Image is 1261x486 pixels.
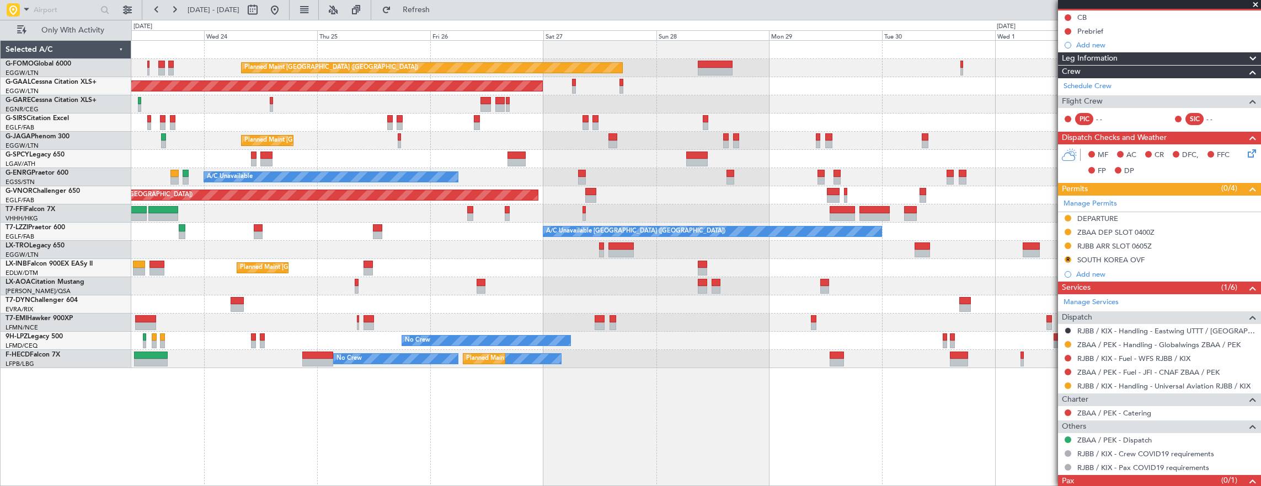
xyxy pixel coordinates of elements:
a: RJBB / KIX - Handling - Eastwing UTTT / [GEOGRAPHIC_DATA] [1077,326,1255,336]
a: EGLF/FAB [6,123,34,132]
div: SOUTH KOREA OVF [1077,255,1145,264]
div: DEPARTURE [1077,214,1118,223]
a: G-GAALCessna Citation XLS+ [6,79,97,85]
a: G-ENRGPraetor 600 [6,170,68,176]
a: G-JAGAPhenom 300 [6,133,70,140]
a: LFMN/NCE [6,323,38,332]
div: Wed 1 [995,30,1108,40]
a: ZBAA / PEK - Dispatch [1077,435,1152,445]
div: No Crew [405,332,430,349]
button: Only With Activity [12,21,120,39]
span: FFC [1217,150,1230,161]
span: G-SPCY [6,152,29,158]
div: PIC [1075,113,1093,125]
a: RJBB / KIX - Crew COVID19 requirements [1077,449,1214,458]
span: CR [1155,150,1164,161]
a: EGLF/FAB [6,196,34,204]
a: EGGW/LTN [6,87,39,95]
div: Mon 29 [769,30,882,40]
span: Permits [1062,183,1088,196]
span: T7-DYN [6,297,30,304]
a: F-HECDFalcon 7X [6,352,60,358]
span: (0/4) [1221,182,1237,194]
div: CB [1077,13,1087,22]
div: No Crew [336,350,362,367]
a: Manage Services [1064,297,1119,308]
a: G-SPCYLegacy 650 [6,152,65,158]
div: Add new [1076,269,1255,279]
div: A/C Unavailable [207,169,253,185]
div: Tue 30 [882,30,995,40]
div: A/C Unavailable [GEOGRAPHIC_DATA] ([GEOGRAPHIC_DATA]) [546,223,725,240]
a: VHHH/HKG [6,214,38,223]
span: Services [1062,282,1091,294]
span: MF [1098,150,1108,161]
a: LFMD/CEQ [6,342,38,350]
a: G-VNORChallenger 650 [6,188,80,195]
span: T7-FFI [6,206,25,213]
a: LX-INBFalcon 900EX EASy II [6,261,93,267]
div: [DATE] [997,22,1016,31]
a: T7-DYNChallenger 604 [6,297,78,304]
span: (0/1) [1221,474,1237,486]
span: LX-TRO [6,242,29,249]
div: Planned Maint [GEOGRAPHIC_DATA] ([GEOGRAPHIC_DATA]) [244,60,418,76]
span: Charter [1062,393,1088,406]
span: AC [1126,150,1136,161]
a: RJBB / KIX - Pax COVID19 requirements [1077,463,1209,472]
a: EGNR/CEG [6,105,39,114]
a: ZBAA / PEK - Fuel - JFI - CNAF ZBAA / PEK [1077,368,1220,377]
span: G-ENRG [6,170,31,176]
a: Manage Permits [1064,198,1117,209]
span: G-GAAL [6,79,31,85]
a: T7-FFIFalcon 7X [6,206,55,213]
button: R [1065,256,1071,263]
span: Dispatch [1062,311,1092,324]
input: Airport [34,2,97,18]
div: Planned Maint [GEOGRAPHIC_DATA] ([GEOGRAPHIC_DATA]) [244,132,418,149]
a: G-FOMOGlobal 6000 [6,61,71,67]
div: Thu 25 [317,30,430,40]
a: EGGW/LTN [6,251,39,259]
a: T7-EMIHawker 900XP [6,315,73,322]
div: Sun 28 [656,30,770,40]
span: LX-INB [6,261,27,267]
div: Wed 24 [204,30,317,40]
button: Refresh [377,1,443,19]
div: RJBB ARR SLOT 0605Z [1077,241,1152,251]
span: LX-AOA [6,279,31,285]
span: Others [1062,420,1086,433]
div: - - [1206,114,1231,124]
span: DP [1124,166,1134,177]
span: G-VNOR [6,188,33,195]
div: Prebrief [1077,26,1103,36]
span: G-SIRS [6,115,26,122]
a: T7-LZZIPraetor 600 [6,224,65,231]
a: RJBB / KIX - Fuel - WFS RJBB / KIX [1077,354,1190,363]
a: EDLW/DTM [6,269,38,277]
span: Refresh [393,6,440,14]
a: 9H-LPZLegacy 500 [6,333,63,340]
div: Planned Maint [GEOGRAPHIC_DATA] ([GEOGRAPHIC_DATA]) [466,350,640,367]
a: Schedule Crew [1064,81,1112,92]
a: EVRA/RIX [6,305,33,314]
a: ZBAA / PEK - Handling - Globalwings ZBAA / PEK [1077,340,1241,349]
a: G-SIRSCitation Excel [6,115,69,122]
div: SIC [1185,113,1204,125]
div: Fri 26 [430,30,543,40]
span: G-FOMO [6,61,34,67]
a: LGAV/ATH [6,160,35,168]
span: Only With Activity [29,26,116,34]
span: Flight Crew [1062,95,1103,108]
span: G-GARE [6,97,31,104]
div: Tue 23 [91,30,204,40]
a: EGSS/STN [6,178,35,186]
span: [DATE] - [DATE] [188,5,239,15]
span: T7-LZZI [6,224,28,231]
div: Add new [1076,40,1255,50]
span: T7-EMI [6,315,27,322]
a: EGLF/FAB [6,233,34,241]
span: FP [1098,166,1106,177]
a: LFPB/LBG [6,360,34,368]
div: Sat 27 [543,30,656,40]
